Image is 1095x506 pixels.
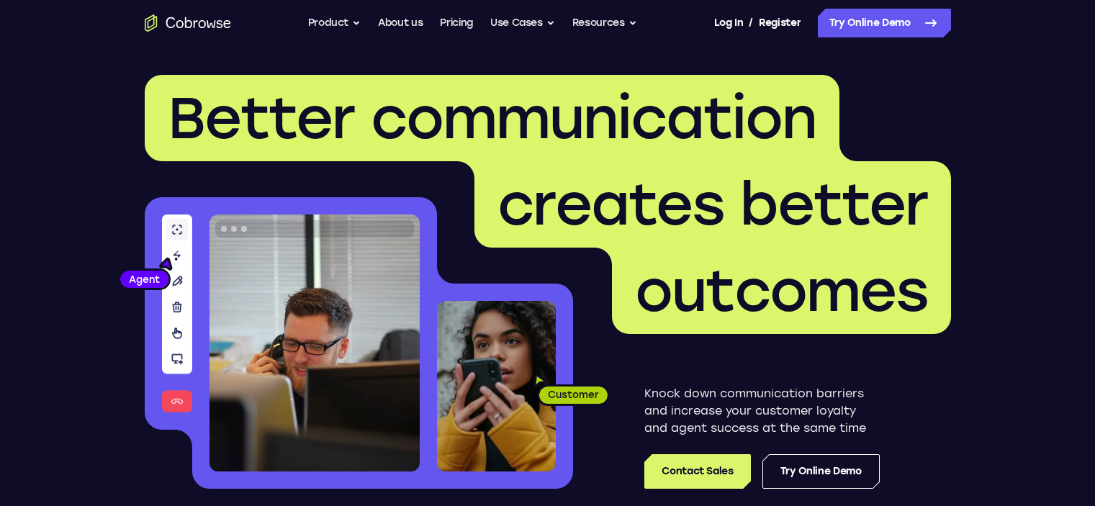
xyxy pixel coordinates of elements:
[145,14,231,32] a: Go to the home page
[209,214,420,471] img: A customer support agent talking on the phone
[759,9,801,37] a: Register
[168,83,816,153] span: Better communication
[749,14,753,32] span: /
[762,454,880,489] a: Try Online Demo
[572,9,637,37] button: Resources
[308,9,361,37] button: Product
[635,256,928,325] span: outcomes
[378,9,423,37] a: About us
[714,9,743,37] a: Log In
[644,454,750,489] a: Contact Sales
[644,385,880,437] p: Knock down communication barriers and increase your customer loyalty and agent success at the sam...
[437,301,556,471] img: A customer holding their phone
[497,170,928,239] span: creates better
[440,9,473,37] a: Pricing
[818,9,951,37] a: Try Online Demo
[490,9,555,37] button: Use Cases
